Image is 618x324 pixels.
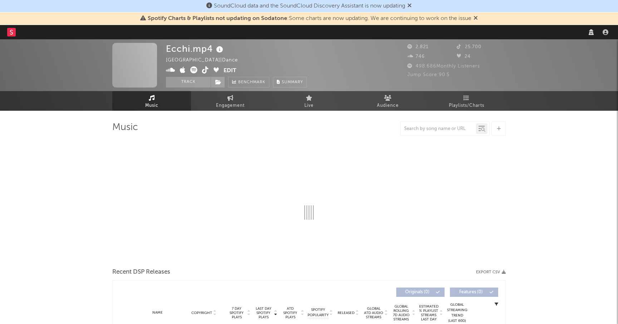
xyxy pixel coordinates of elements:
[457,45,481,49] span: 25.700
[474,16,478,21] span: Dismiss
[134,310,181,315] div: Name
[401,290,434,294] span: Originals ( 0 )
[270,91,348,111] a: Live
[148,16,471,21] span: : Some charts are now updating. We are continuing to work on the issue
[348,91,427,111] a: Audience
[227,306,246,319] span: 7 Day Spotify Plays
[338,311,354,315] span: Released
[457,54,471,59] span: 24
[304,101,314,110] span: Live
[449,101,484,110] span: Playlists/Charts
[446,302,468,324] div: Global Streaming Trend (Last 60D)
[364,306,383,319] span: Global ATD Audio Streams
[216,101,245,110] span: Engagement
[273,77,307,88] button: Summary
[401,126,476,132] input: Search by song name or URL
[396,288,445,297] button: Originals(0)
[214,3,405,9] span: SoundCloud data and the SoundCloud Discovery Assistant is now updating
[112,268,170,276] span: Recent DSP Releases
[450,288,498,297] button: Features(0)
[166,77,211,88] button: Track
[407,54,425,59] span: 746
[228,77,269,88] a: Benchmark
[166,56,246,65] div: [GEOGRAPHIC_DATA] | Dance
[427,91,506,111] a: Playlists/Charts
[419,304,438,321] span: Estimated % Playlist Streams Last Day
[224,66,236,75] button: Edit
[148,16,287,21] span: Spotify Charts & Playlists not updating on Sodatone
[407,73,450,77] span: Jump Score: 90.5
[191,311,212,315] span: Copyright
[145,101,158,110] span: Music
[407,3,412,9] span: Dismiss
[166,43,225,55] div: Ecchi.mp4
[238,78,265,87] span: Benchmark
[407,45,428,49] span: 2.821
[191,91,270,111] a: Engagement
[254,306,273,319] span: Last Day Spotify Plays
[281,306,300,319] span: ATD Spotify Plays
[308,307,329,318] span: Spotify Popularity
[407,64,480,69] span: 498.686 Monthly Listeners
[455,290,487,294] span: Features ( 0 )
[377,101,399,110] span: Audience
[391,304,411,321] span: Global Rolling 7D Audio Streams
[282,80,303,84] span: Summary
[112,91,191,111] a: Music
[476,270,506,274] button: Export CSV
